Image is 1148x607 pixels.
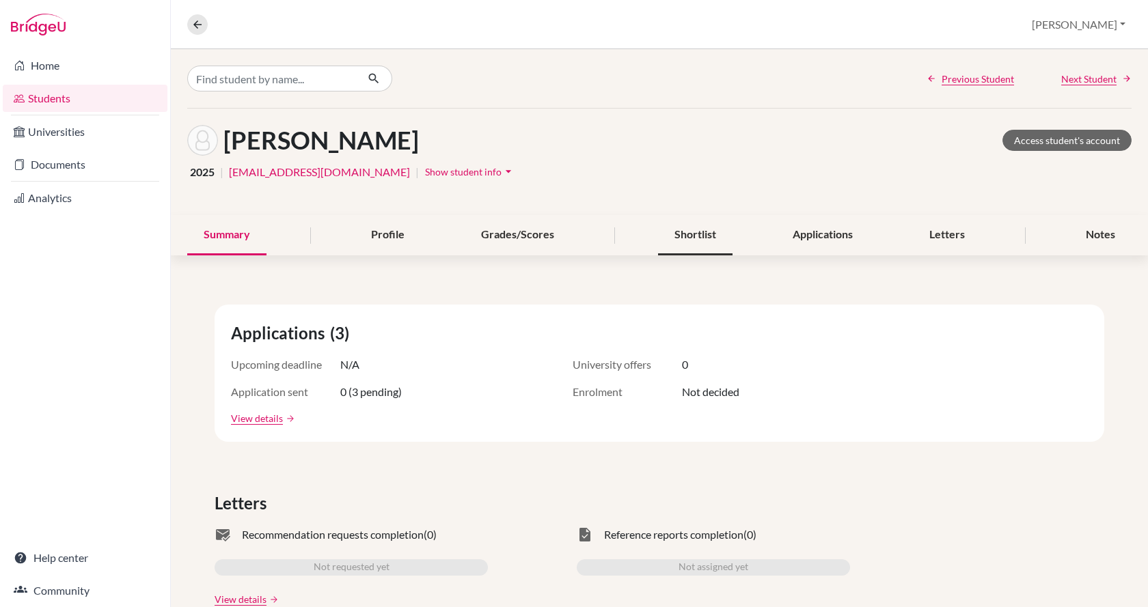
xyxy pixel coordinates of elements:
span: | [415,164,419,180]
span: 0 (3 pending) [340,384,402,400]
a: View details [215,592,266,606]
a: Analytics [3,184,167,212]
span: | [220,164,223,180]
div: Grades/Scores [465,215,571,255]
div: Shortlist [658,215,733,255]
a: Community [3,577,167,604]
span: Not decided [682,384,739,400]
div: Applications [776,215,869,255]
i: arrow_drop_down [502,165,515,178]
div: Letters [913,215,981,255]
div: Summary [187,215,266,255]
span: Show student info [425,166,502,178]
span: Reference reports completion [604,526,743,543]
span: University offers [573,356,682,373]
input: Find student by name... [187,66,357,91]
div: Profile [355,215,421,255]
span: task [577,526,593,543]
button: [PERSON_NAME] [1026,12,1132,38]
span: Enrolment [573,384,682,400]
span: Upcoming deadline [231,356,340,373]
span: Application sent [231,384,340,400]
span: (0) [424,526,437,543]
span: Applications [231,321,330,345]
span: mark_email_read [215,526,231,543]
span: N/A [340,356,359,373]
span: (0) [743,526,756,543]
a: Previous Student [927,72,1014,86]
a: Next Student [1061,72,1132,86]
img: Bridge-U [11,14,66,36]
a: Help center [3,544,167,571]
span: Letters [215,491,272,516]
img: Tekla Lovas's avatar [187,125,218,156]
span: 0 [682,356,688,373]
button: Show student infoarrow_drop_down [424,161,516,182]
span: Not requested yet [314,559,389,576]
span: Recommendation requests completion [242,526,424,543]
a: arrow_forward [266,595,279,604]
a: Documents [3,151,167,178]
span: Previous Student [942,72,1014,86]
a: Universities [3,118,167,145]
a: View details [231,411,283,425]
span: Not assigned yet [679,559,748,576]
span: 2025 [190,164,215,180]
a: Students [3,85,167,112]
a: [EMAIL_ADDRESS][DOMAIN_NAME] [229,164,410,180]
a: arrow_forward [283,414,295,423]
a: Home [3,52,167,79]
div: Notes [1069,215,1132,255]
span: Next Student [1061,72,1117,86]
a: Access student's account [1002,130,1132,151]
h1: [PERSON_NAME] [223,126,419,155]
span: (3) [330,321,355,345]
